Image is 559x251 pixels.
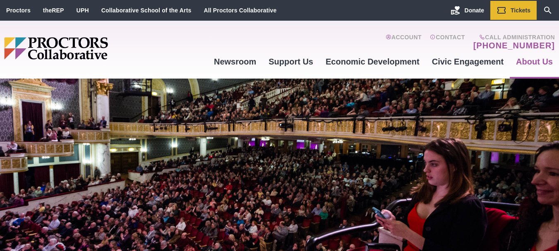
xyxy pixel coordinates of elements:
a: All Proctors Collaborative [204,7,276,14]
a: Economic Development [319,50,426,73]
a: About Us [510,50,559,73]
span: Call Administration [471,34,555,41]
span: Tickets [511,7,530,14]
a: Support Us [262,50,319,73]
span: Donate [465,7,484,14]
a: theREP [43,7,64,14]
img: Proctors logo [4,37,172,60]
a: [PHONE_NUMBER] [473,41,555,50]
a: Civic Engagement [426,50,510,73]
a: Tickets [490,1,537,20]
a: Newsroom [208,50,262,73]
a: UPH [77,7,89,14]
a: Proctors [6,7,31,14]
a: Donate [444,1,490,20]
a: Account [386,34,422,50]
a: Collaborative School of the Arts [101,7,192,14]
a: Search [537,1,559,20]
a: Contact [430,34,465,50]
